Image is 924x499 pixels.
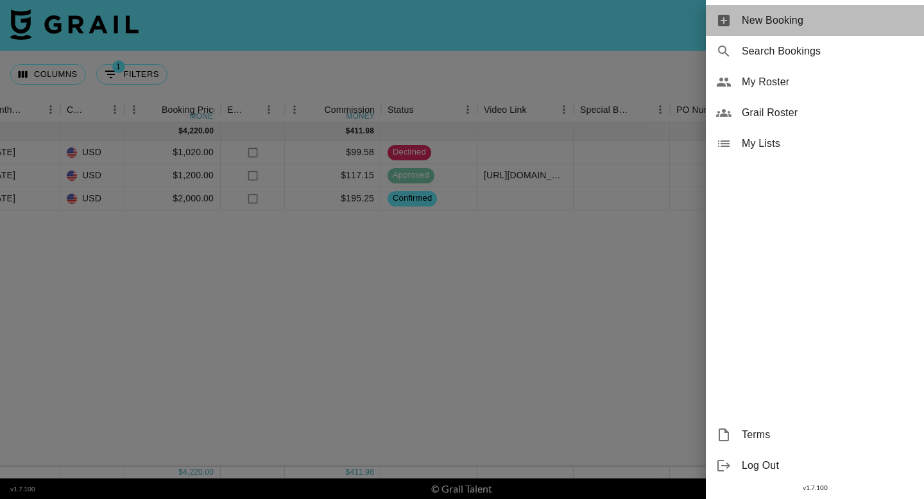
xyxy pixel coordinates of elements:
span: Search Bookings [742,44,914,59]
div: v 1.7.100 [706,481,924,495]
div: My Roster [706,67,924,97]
span: My Lists [742,136,914,151]
span: Log Out [742,458,914,473]
div: Grail Roster [706,97,924,128]
div: Log Out [706,450,924,481]
div: My Lists [706,128,924,159]
div: New Booking [706,5,924,36]
span: New Booking [742,13,914,28]
span: Grail Roster [742,105,914,121]
div: Search Bookings [706,36,924,67]
div: Terms [706,419,924,450]
span: My Roster [742,74,914,90]
span: Terms [742,427,914,443]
